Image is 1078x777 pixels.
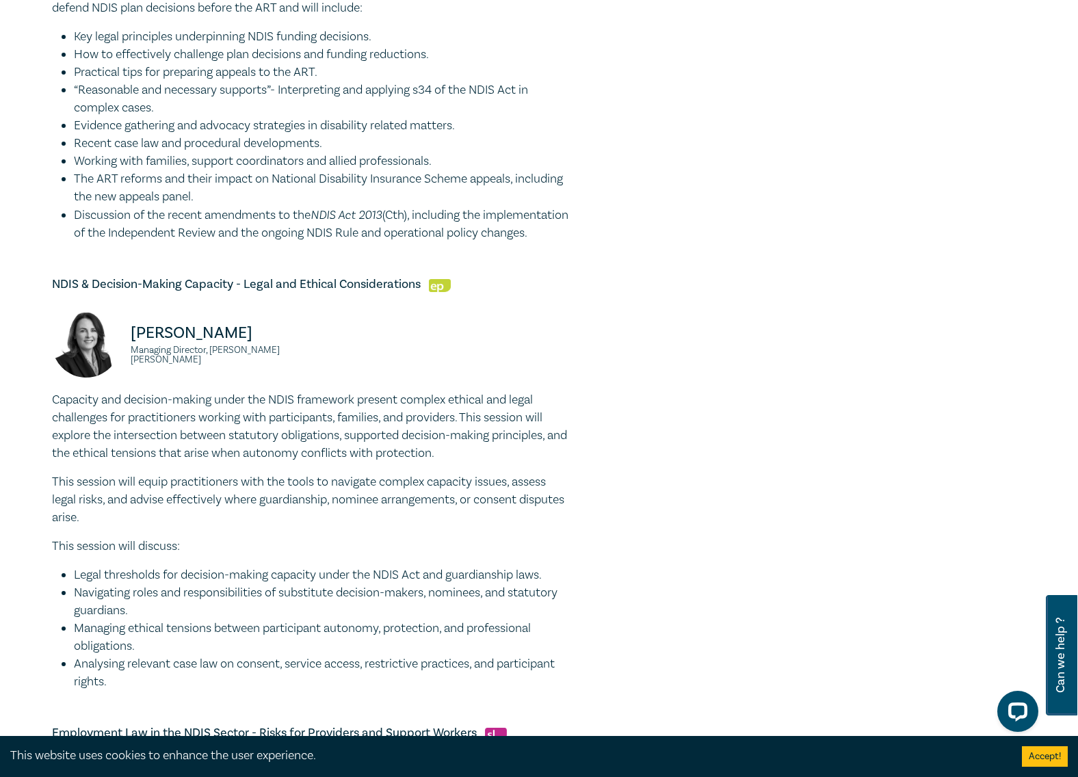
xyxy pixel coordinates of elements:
li: How to effectively challenge plan decisions and funding reductions. [74,46,572,64]
em: NDIS Act 2013 [311,207,382,222]
li: Recent case law and procedural developments. [74,135,572,153]
li: The ART reforms and their impact on National Disability Insurance Scheme appeals, including the n... [74,170,572,206]
div: This website uses cookies to enhance the user experience. [10,747,1001,765]
p: [PERSON_NAME] [131,322,304,344]
li: Key legal principles underpinning NDIS funding decisions. [74,28,572,46]
iframe: LiveChat chat widget [986,685,1044,743]
img: Substantive Law [485,728,507,741]
p: This session will equip practitioners with the tools to navigate complex capacity issues, assess ... [52,473,572,527]
img: Gemma McGrath [52,309,120,378]
li: Legal thresholds for decision-making capacity under the NDIS Act and guardianship laws. [74,566,572,584]
li: Working with families, support coordinators and allied professionals. [74,153,572,170]
h5: Employment Law in the NDIS Sector - Risks for Providers and Support Workers [52,725,572,741]
li: Discussion of the recent amendments to the (Cth), including the implementation of the Independent... [74,206,572,242]
span: Can we help ? [1054,603,1067,707]
li: Navigating roles and responsibilities of substitute decision-makers, nominees, and statutory guar... [74,584,572,620]
p: This session will discuss: [52,538,572,555]
p: Capacity and decision-making under the NDIS framework present complex ethical and legal challenge... [52,391,572,462]
img: Ethics & Professional Responsibility [429,279,451,292]
li: Analysing relevant case law on consent, service access, restrictive practices, and participant ri... [74,655,572,691]
small: Managing Director, [PERSON_NAME] [PERSON_NAME] [131,345,304,365]
li: Managing ethical tensions between participant autonomy, protection, and professional obligations. [74,620,572,655]
li: Practical tips for preparing appeals to the ART. [74,64,572,81]
li: Evidence gathering and advocacy strategies in disability related matters. [74,117,572,135]
button: Accept cookies [1022,746,1068,767]
li: “Reasonable and necessary supports”- Interpreting and applying s34 of the NDIS Act in complex cases. [74,81,572,117]
h5: NDIS & Decision-Making Capacity - Legal and Ethical Considerations [52,276,572,293]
